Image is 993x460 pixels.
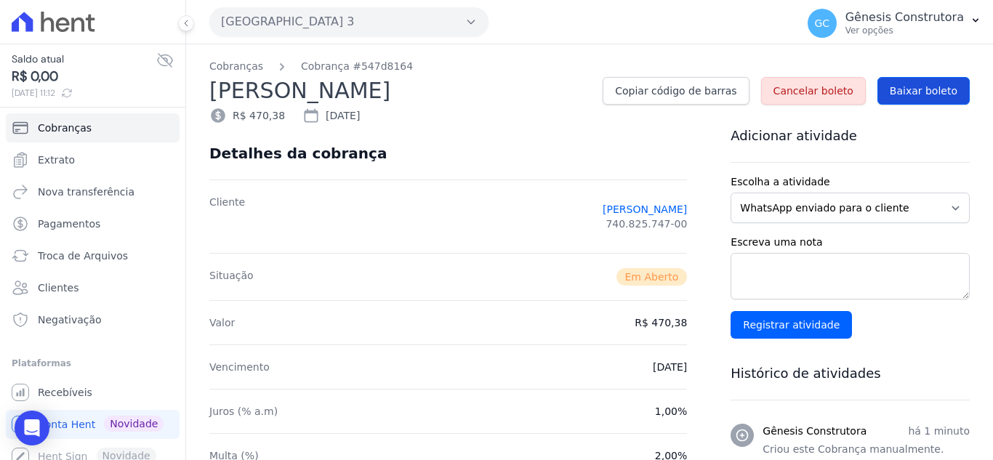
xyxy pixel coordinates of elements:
[603,77,749,105] a: Copiar código de barras
[209,360,270,374] dt: Vencimento
[209,145,387,162] div: Detalhes da cobrança
[6,177,180,206] a: Nova transferência
[209,107,285,124] div: R$ 470,38
[6,209,180,238] a: Pagamentos
[12,67,156,86] span: R$ 0,00
[38,385,92,400] span: Recebíveis
[38,281,79,295] span: Clientes
[209,7,489,36] button: [GEOGRAPHIC_DATA] 3
[845,25,964,36] p: Ver opções
[635,315,687,330] dd: R$ 470,38
[6,305,180,334] a: Negativação
[731,174,970,190] label: Escolha a atividade
[38,153,75,167] span: Extrato
[209,59,263,74] a: Cobranças
[38,249,128,263] span: Troca de Arquivos
[15,411,49,445] div: Open Intercom Messenger
[6,241,180,270] a: Troca de Arquivos
[38,217,100,231] span: Pagamentos
[6,273,180,302] a: Clientes
[731,365,970,382] h3: Histórico de atividades
[615,84,736,98] span: Copiar código de barras
[209,268,254,286] dt: Situação
[209,59,970,74] nav: Breadcrumb
[38,121,92,135] span: Cobranças
[6,410,180,439] a: Conta Hent Novidade
[104,416,164,432] span: Novidade
[653,360,687,374] dd: [DATE]
[731,235,970,250] label: Escreva uma nota
[209,315,235,330] dt: Valor
[302,107,360,124] div: [DATE]
[877,77,970,105] a: Baixar boleto
[655,404,687,419] dd: 1,00%
[763,424,867,439] h3: Gênesis Construtora
[209,404,278,419] dt: Juros (% a.m)
[890,84,957,98] span: Baixar boleto
[616,268,688,286] span: Em Aberto
[796,3,993,44] button: GC Gênesis Construtora Ver opções
[763,442,970,457] p: Criou este Cobrança manualmente.
[301,59,413,74] a: Cobrança #547d8164
[731,311,852,339] input: Registrar atividade
[731,127,970,145] h3: Adicionar atividade
[761,77,866,105] a: Cancelar boleto
[6,378,180,407] a: Recebíveis
[6,145,180,174] a: Extrato
[209,195,245,238] dt: Cliente
[38,417,95,432] span: Conta Hent
[908,424,970,439] p: há 1 minuto
[38,185,134,199] span: Nova transferência
[606,217,687,231] span: 740.825.747-00
[38,312,102,327] span: Negativação
[6,113,180,142] a: Cobranças
[209,74,591,107] h2: [PERSON_NAME]
[773,84,853,98] span: Cancelar boleto
[814,18,829,28] span: GC
[12,86,156,100] span: [DATE] 11:12
[845,10,964,25] p: Gênesis Construtora
[12,355,174,372] div: Plataformas
[12,52,156,67] span: Saldo atual
[603,202,687,217] a: [PERSON_NAME]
